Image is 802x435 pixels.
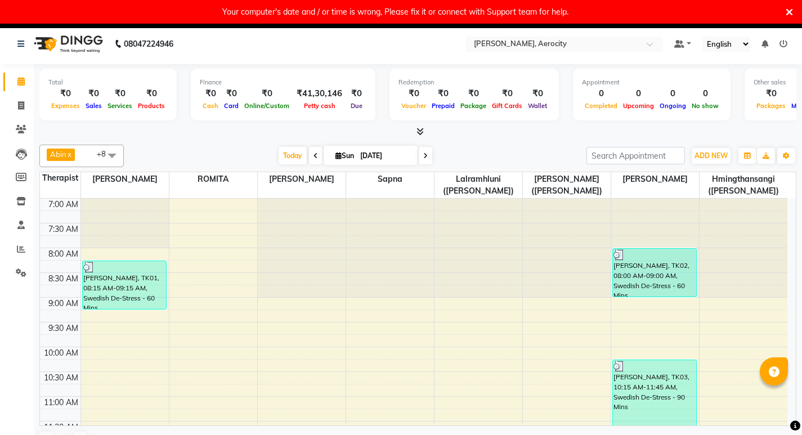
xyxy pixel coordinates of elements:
[398,87,429,100] div: ₹0
[348,102,365,110] span: Due
[105,87,135,100] div: ₹0
[429,87,458,100] div: ₹0
[200,78,366,87] div: Finance
[489,102,525,110] span: Gift Cards
[258,172,346,186] span: [PERSON_NAME]
[50,150,66,159] span: Abin
[66,150,71,159] a: x
[83,102,105,110] span: Sales
[97,149,114,158] span: +8
[620,102,657,110] span: Upcoming
[135,87,168,100] div: ₹0
[695,151,728,160] span: ADD NEW
[279,147,307,164] span: Today
[200,87,221,100] div: ₹0
[241,87,292,100] div: ₹0
[105,102,135,110] span: Services
[523,172,611,198] span: [PERSON_NAME] ([PERSON_NAME])
[434,172,522,198] span: Lalramhluni ([PERSON_NAME])
[48,87,83,100] div: ₹0
[620,87,657,100] div: 0
[135,102,168,110] span: Products
[42,372,80,384] div: 10:30 AM
[169,172,257,186] span: ROMITA
[582,78,722,87] div: Appointment
[458,102,489,110] span: Package
[613,360,696,433] div: [PERSON_NAME], TK03, 10:15 AM-11:45 AM, Swedish De-Stress - 90 Mins
[42,421,80,433] div: 11:30 AM
[83,87,105,100] div: ₹0
[458,87,489,100] div: ₹0
[582,102,620,110] span: Completed
[689,87,722,100] div: 0
[613,249,696,297] div: [PERSON_NAME], TK02, 08:00 AM-09:00 AM, Swedish De-Stress - 60 Mins
[29,28,106,60] img: logo
[346,172,434,186] span: Sapna
[46,223,80,235] div: 7:30 AM
[347,87,366,100] div: ₹0
[754,102,788,110] span: Packages
[582,87,620,100] div: 0
[46,273,80,285] div: 8:30 AM
[42,347,80,359] div: 10:00 AM
[46,248,80,260] div: 8:00 AM
[398,78,550,87] div: Redemption
[301,102,338,110] span: Petty cash
[83,261,166,309] div: [PERSON_NAME], TK01, 08:15 AM-09:15 AM, Swedish De-Stress - 60 Mins
[48,78,168,87] div: Total
[357,147,413,164] input: 2025-08-31
[489,87,525,100] div: ₹0
[200,102,221,110] span: Cash
[398,102,429,110] span: Voucher
[40,172,80,184] div: Therapist
[429,102,458,110] span: Prepaid
[525,87,550,100] div: ₹0
[611,172,699,186] span: [PERSON_NAME]
[81,172,169,186] span: [PERSON_NAME]
[586,147,685,164] input: Search Appointment
[124,28,173,60] b: 08047224946
[46,199,80,210] div: 7:00 AM
[692,148,731,164] button: ADD NEW
[292,87,347,100] div: ₹41,30,146
[755,390,791,424] iframe: chat widget
[689,102,722,110] span: No show
[42,397,80,409] div: 11:00 AM
[46,322,80,334] div: 9:30 AM
[222,5,568,19] div: Your computer's date and / or time is wrong, Please fix it or connect with Support team for help.
[221,102,241,110] span: Card
[657,87,689,100] div: 0
[241,102,292,110] span: Online/Custom
[525,102,550,110] span: Wallet
[46,298,80,310] div: 9:00 AM
[333,151,357,160] span: Sun
[221,87,241,100] div: ₹0
[754,87,788,100] div: ₹0
[657,102,689,110] span: Ongoing
[48,102,83,110] span: Expenses
[700,172,788,198] span: Hmingthansangi ([PERSON_NAME])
